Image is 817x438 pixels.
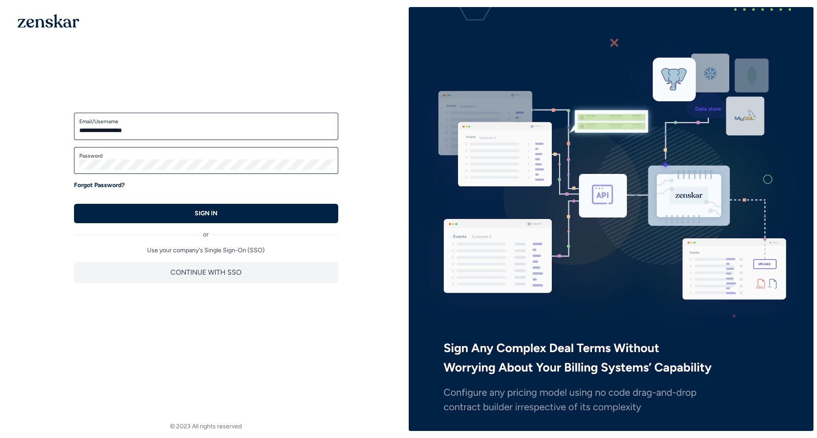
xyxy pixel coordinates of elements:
[74,181,125,190] a: Forgot Password?
[79,152,333,159] label: Password
[79,118,333,125] label: Email/Username
[74,246,338,255] p: Use your company's Single Sign-On (SSO)
[74,223,338,239] div: or
[195,209,218,218] p: SIGN IN
[4,422,409,431] footer: © 2023 All rights reserved
[74,262,338,283] button: CONTINUE WITH SSO
[18,14,79,28] img: 1OGAJ2xQqyY4LXKgY66KYq0eOWRCkrZdAb3gUhuVAqdWPZE9SRJmCz+oDMSn4zDLXe31Ii730ItAGKgCKgCCgCikA4Av8PJUP...
[74,204,338,223] button: SIGN IN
